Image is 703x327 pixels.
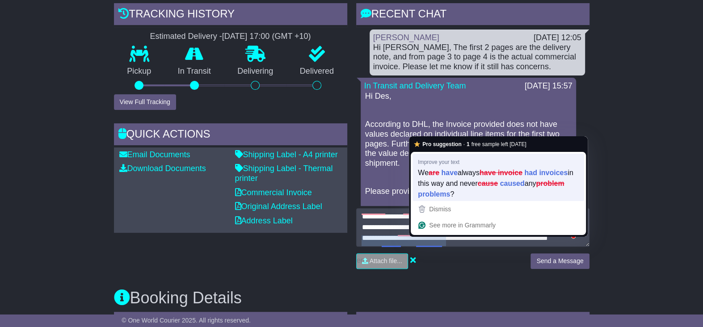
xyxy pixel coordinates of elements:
[114,32,347,42] div: Estimated Delivery -
[356,208,589,247] textarea: To enrich screen reader interactions, please activate Accessibility in Grammarly extension settings
[373,43,581,72] div: Hi [PERSON_NAME], The first 2 pages are the delivery note, and from page 3 to page 4 is the actua...
[114,94,176,110] button: View Full Tracking
[114,289,589,307] h3: Booking Details
[525,81,573,91] div: [DATE] 15:57
[530,253,589,269] button: Send a Message
[235,150,338,159] a: Shipping Label - A4 printer
[119,150,190,159] a: Email Documents
[235,216,293,225] a: Address Label
[373,33,439,42] a: [PERSON_NAME]
[235,202,322,211] a: Original Address Label
[365,120,572,168] p: According to DHL, the Invoice provided does not have values declared on individual line items for...
[224,67,287,76] p: Delivering
[114,3,347,27] div: Tracking history
[534,33,581,43] div: [DATE] 12:05
[286,67,347,76] p: Delivered
[222,32,311,42] div: [DATE] 17:00 (GMT +10)
[114,67,165,76] p: Pickup
[235,188,312,197] a: Commercial Invoice
[364,81,466,90] a: In Transit and Delivery Team
[365,187,572,197] p: Please provide a correct invoice with values for each line.
[119,164,206,173] a: Download Documents
[235,164,333,183] a: Shipping Label - Thermal printer
[356,3,589,27] div: RECENT CHAT
[164,67,224,76] p: In Transit
[122,317,251,324] span: © One World Courier 2025. All rights reserved.
[114,123,347,147] div: Quick Actions
[365,92,572,101] p: Hi Des,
